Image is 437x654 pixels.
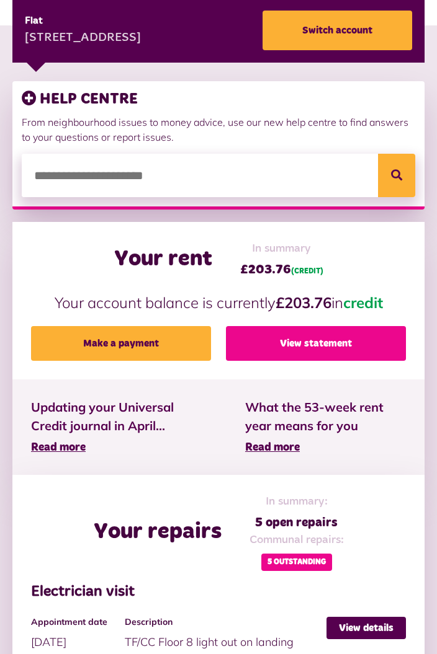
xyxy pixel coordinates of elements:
[22,115,415,144] p: From neighbourhood issues to money advice, use our new help centre to find answers to your questi...
[240,260,323,279] span: £203.76
[22,91,415,108] h3: HELP CENTRE
[125,617,320,627] h4: Description
[245,398,406,456] a: What the 53-week rent year means for you Read more
[31,583,406,601] h3: Electrician visit
[250,532,344,549] span: Communal repairs:
[31,398,208,435] span: Updating your Universal Credit journal in April...
[250,493,344,510] span: In summary:
[114,246,212,273] h2: Your rent
[343,293,383,312] span: credit
[291,268,323,275] span: (CREDIT)
[31,617,119,627] h4: Appointment date
[240,241,323,257] span: In summary
[250,513,344,532] span: 5 open repairs
[94,519,222,546] h2: Your repairs
[31,617,125,650] div: [DATE]
[245,442,300,453] span: Read more
[25,29,141,48] div: [STREET_ADDRESS]
[261,554,332,571] span: 5 Outstanding
[226,326,406,361] a: View statement
[31,326,211,361] a: Make a payment
[31,398,208,456] a: Updating your Universal Credit journal in April... Read more
[31,442,86,453] span: Read more
[245,398,406,435] span: What the 53-week rent year means for you
[327,617,406,639] a: View details
[125,617,327,650] div: TF/CC Floor 8 light out on landing
[263,11,412,50] a: Switch account
[276,293,331,312] strong: £203.76
[31,291,406,314] p: Your account balance is currently in
[25,14,141,29] div: Flat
